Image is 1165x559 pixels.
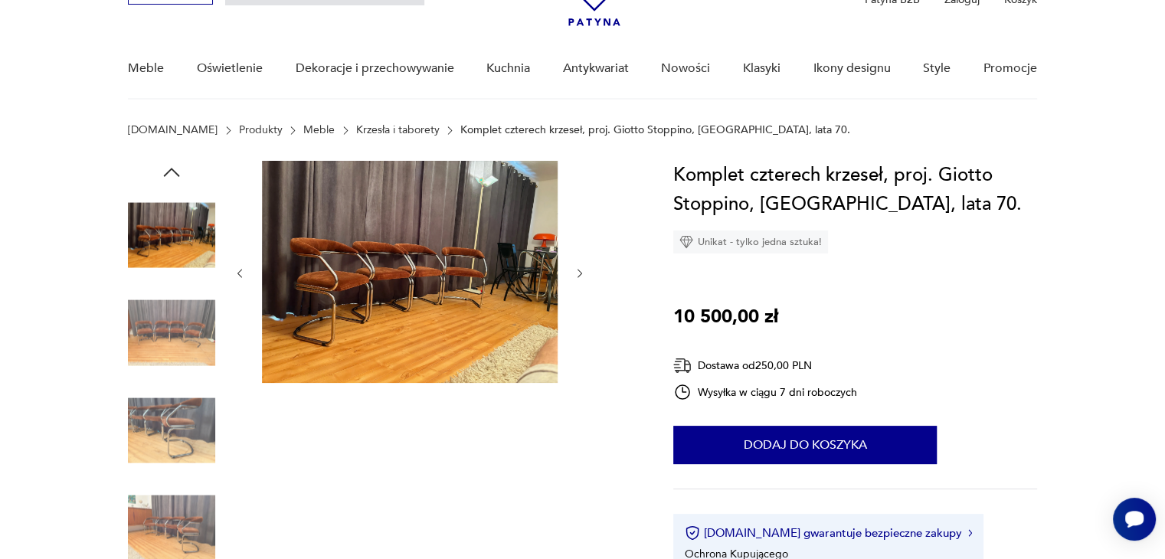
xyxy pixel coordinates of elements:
[673,161,1037,219] h1: Komplet czterech krzeseł, proj. Giotto Stoppino, [GEOGRAPHIC_DATA], lata 70.
[356,124,440,136] a: Krzesła i taborety
[673,356,692,375] img: Ikona dostawy
[128,387,215,474] img: Zdjęcie produktu Komplet czterech krzeseł, proj. Giotto Stoppino, Włochy, lata 70.
[128,39,164,98] a: Meble
[661,39,710,98] a: Nowości
[460,124,850,136] p: Komplet czterech krzeseł, proj. Giotto Stoppino, [GEOGRAPHIC_DATA], lata 70.
[1113,498,1156,541] iframe: Smartsupp widget button
[295,39,453,98] a: Dekoracje i przechowywanie
[673,230,828,253] div: Unikat - tylko jedna sztuka!
[813,39,890,98] a: Ikony designu
[128,289,215,377] img: Zdjęcie produktu Komplet czterech krzeseł, proj. Giotto Stoppino, Włochy, lata 70.
[197,39,263,98] a: Oświetlenie
[486,39,530,98] a: Kuchnia
[968,529,973,537] img: Ikona strzałki w prawo
[673,302,778,332] p: 10 500,00 zł
[673,383,857,401] div: Wysyłka w ciągu 7 dni roboczych
[303,124,335,136] a: Meble
[743,39,780,98] a: Klasyki
[128,191,215,279] img: Zdjęcie produktu Komplet czterech krzeseł, proj. Giotto Stoppino, Włochy, lata 70.
[685,525,700,541] img: Ikona certyfikatu
[685,525,972,541] button: [DOMAIN_NAME] gwarantuje bezpieczne zakupy
[983,39,1037,98] a: Promocje
[673,356,857,375] div: Dostawa od 250,00 PLN
[673,426,937,464] button: Dodaj do koszyka
[239,124,283,136] a: Produkty
[262,161,558,383] img: Zdjęcie produktu Komplet czterech krzeseł, proj. Giotto Stoppino, Włochy, lata 70.
[563,39,629,98] a: Antykwariat
[128,124,218,136] a: [DOMAIN_NAME]
[923,39,951,98] a: Style
[679,235,693,249] img: Ikona diamentu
